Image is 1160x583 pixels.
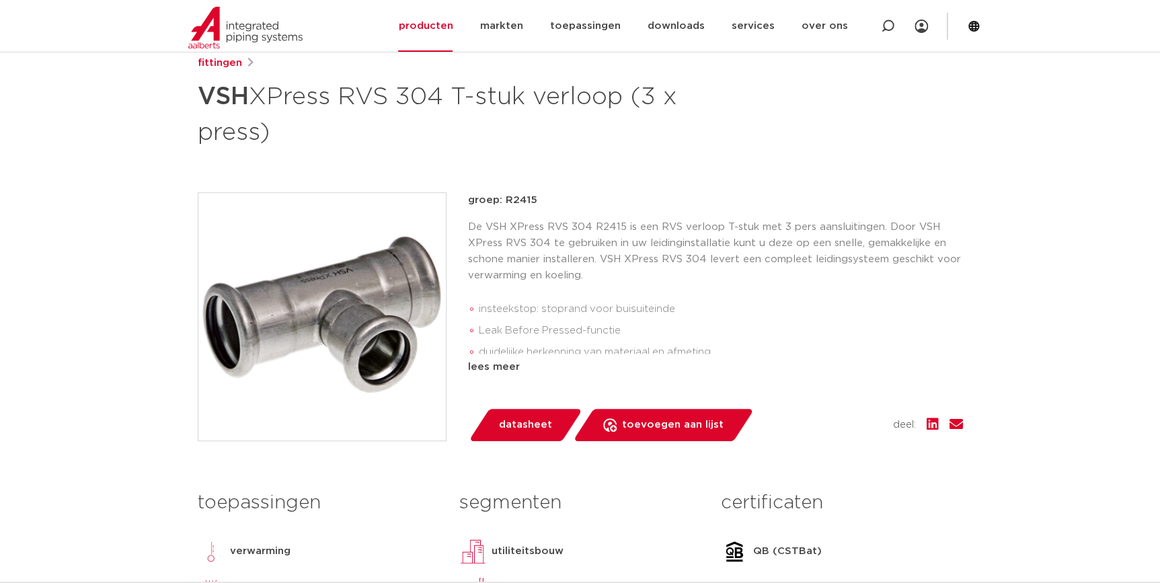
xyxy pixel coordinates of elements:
img: verwarming [198,538,225,565]
img: QB (CSTBat) [721,538,748,565]
span: toevoegen aan lijst [622,414,724,436]
img: utiliteitsbouw [459,538,486,565]
h1: XPress RVS 304 T-stuk verloop (3 x press) [198,77,703,149]
p: groep: R2415 [468,192,963,208]
a: fittingen [198,55,242,71]
h3: certificaten [721,490,962,516]
a: datasheet [468,409,582,441]
p: QB (CSTBat) [753,543,822,559]
span: deel: [893,417,916,433]
p: utiliteitsbouw [492,543,564,559]
li: insteekstop: stoprand voor buisuiteinde [479,299,963,320]
li: Leak Before Pressed-functie [479,320,963,342]
p: verwarming [230,543,291,559]
strong: VSH [198,85,249,109]
p: De VSH XPress RVS 304 R2415 is een RVS verloop T-stuk met 3 pers aansluitingen. Door VSH XPress R... [468,219,963,284]
h3: segmenten [459,490,701,516]
div: lees meer [468,359,963,375]
img: Product Image for VSH XPress RVS 304 T-stuk verloop (3 x press) [198,193,446,440]
li: duidelijke herkenning van materiaal en afmeting [479,342,963,363]
span: datasheet [499,414,552,436]
h3: toepassingen [198,490,439,516]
